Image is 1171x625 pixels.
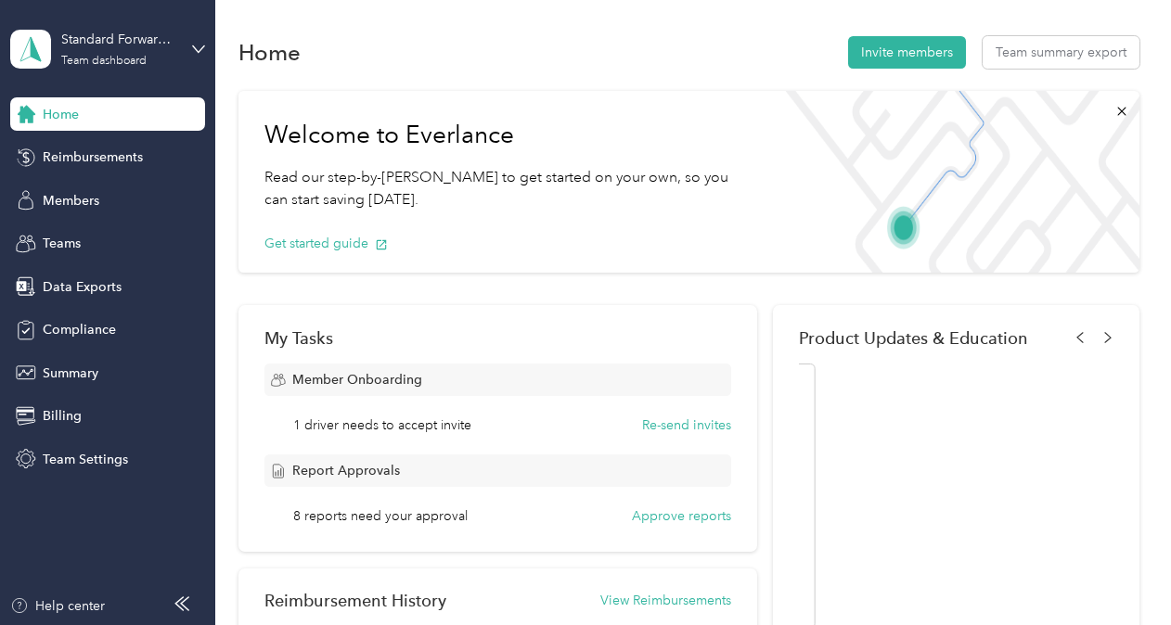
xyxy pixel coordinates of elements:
[771,91,1139,273] img: Welcome to everlance
[43,234,81,253] span: Teams
[43,364,98,383] span: Summary
[292,370,422,389] span: Member Onboarding
[264,234,388,253] button: Get started guide
[983,36,1139,69] button: Team summary export
[264,591,446,610] h2: Reimbursement History
[43,147,143,167] span: Reimbursements
[10,596,105,616] button: Help center
[642,415,731,435] button: Re-send invites
[799,328,1028,348] span: Product Updates & Education
[238,43,301,62] h1: Home
[1067,521,1171,625] iframe: Everlance-gr Chat Button Frame
[43,277,122,297] span: Data Exports
[43,450,128,469] span: Team Settings
[292,461,400,480] span: Report Approvals
[264,328,731,348] div: My Tasks
[293,506,468,526] span: 8 reports need your approval
[293,415,471,435] span: 1 driver needs to accept invite
[43,191,99,210] span: Members
[264,121,745,150] h1: Welcome to Everlance
[43,406,82,426] span: Billing
[61,56,147,67] div: Team dashboard
[600,591,731,610] button: View Reimbursements
[43,320,116,339] span: Compliance
[632,506,731,526] button: Approve reports
[43,105,79,124] span: Home
[61,30,177,49] div: Standard Forwarding Freight, LLC
[848,36,966,69] button: Invite members
[264,166,745,211] p: Read our step-by-[PERSON_NAME] to get started on your own, so you can start saving [DATE].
